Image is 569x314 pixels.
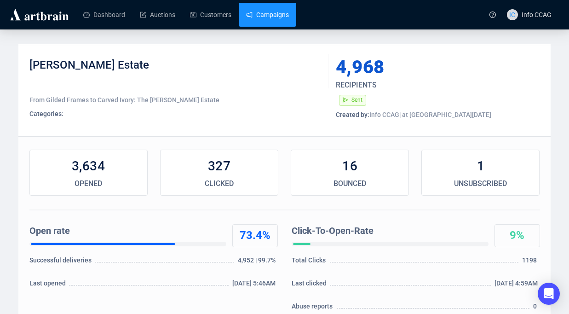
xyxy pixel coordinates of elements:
[489,12,496,18] span: question-circle
[336,110,540,119] div: Info CCAG | at [GEOGRAPHIC_DATA][DATE]
[140,3,175,27] a: Auctions
[495,228,540,243] div: 9%
[161,178,278,189] div: CLICKED
[30,178,147,189] div: OPENED
[29,256,93,269] div: Successful deliveries
[336,58,497,76] div: 4,968
[509,10,515,20] span: IC
[190,3,231,27] a: Customers
[232,279,278,292] div: [DATE] 5:46AM
[494,279,540,292] div: [DATE] 4:59AM
[161,157,278,175] div: 327
[238,256,277,269] div: 4,952 | 99.7%
[343,97,348,103] span: send
[422,178,539,189] div: UNSUBSCRIBED
[538,283,560,305] div: Open Intercom Messenger
[336,80,505,91] div: RECIPIENTS
[292,224,485,238] div: Click-To-Open-Rate
[29,279,68,292] div: Last opened
[83,3,125,27] a: Dashboard
[30,157,147,175] div: 3,634
[422,157,539,175] div: 1
[246,3,289,27] a: Campaigns
[9,7,70,22] img: logo
[29,95,322,105] div: From Gilded Frames to Carved Ivory: The [PERSON_NAME] Estate
[292,279,329,292] div: Last clicked
[233,228,277,243] div: 73.4%
[29,224,223,238] div: Open rate
[291,178,408,189] div: BOUNCED
[522,256,540,269] div: 1198
[291,157,408,175] div: 16
[351,97,362,103] span: Sent
[29,110,63,117] span: Categories:
[29,58,322,86] div: [PERSON_NAME] Estate
[522,11,552,18] span: Info CCAG
[292,256,328,269] div: Total Clicks
[336,111,369,118] span: Created by:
